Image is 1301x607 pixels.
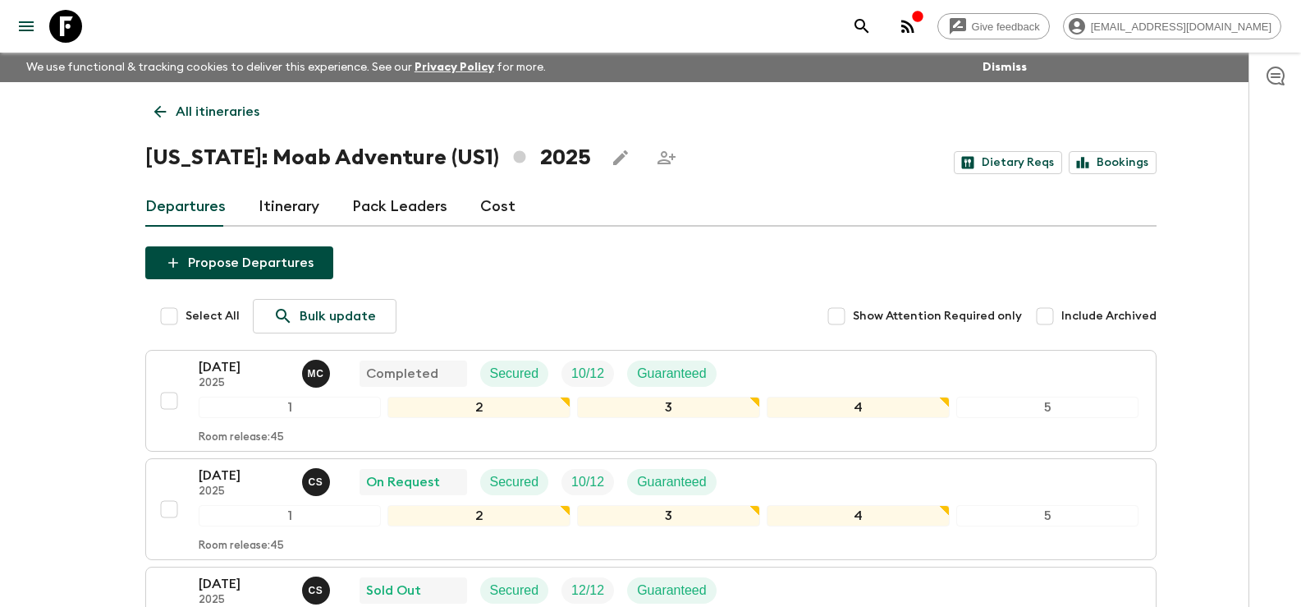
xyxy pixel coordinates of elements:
button: Edit this itinerary [604,141,637,174]
div: 4 [767,397,950,418]
p: [DATE] [199,357,289,377]
div: Trip Fill [561,469,614,495]
div: Trip Fill [561,577,614,604]
p: 10 / 12 [571,364,604,384]
button: Propose Departures [145,246,333,279]
p: Guaranteed [637,581,707,600]
p: Secured [490,472,539,492]
span: Share this itinerary [650,141,683,174]
button: [DATE]2025Megan ChinworthCompletedSecuredTrip FillGuaranteed12345Room release:45 [145,350,1157,452]
p: 10 / 12 [571,472,604,492]
a: Bookings [1069,151,1157,174]
div: 1 [199,397,382,418]
a: Give feedback [937,13,1050,39]
p: Room release: 45 [199,431,284,444]
p: Secured [490,581,539,600]
a: Itinerary [259,187,319,227]
button: search adventures [845,10,878,43]
div: 3 [577,505,760,527]
p: 2025 [199,377,289,390]
p: Completed [366,364,438,384]
p: All itineraries [176,102,259,122]
div: 2 [387,397,570,418]
a: All itineraries [145,95,268,128]
p: C S [309,584,323,597]
span: Charlie Santiago [302,473,333,486]
p: 2025 [199,485,289,499]
div: 2 [387,505,570,527]
div: Secured [480,361,549,387]
p: Guaranteed [637,364,707,384]
a: Privacy Policy [415,62,494,73]
span: Charlie Santiago [302,582,333,595]
span: Show Attention Required only [853,308,1022,324]
div: 5 [956,505,1139,527]
p: Room release: 45 [199,540,284,553]
span: Megan Chinworth [302,365,333,378]
p: We use functional & tracking cookies to deliver this experience. See our for more. [20,53,552,82]
p: C S [309,476,323,489]
p: [DATE] [199,574,289,594]
p: Secured [490,364,539,384]
button: CS [302,468,333,496]
a: Cost [480,187,515,227]
p: 12 / 12 [571,581,604,600]
div: Trip Fill [561,361,614,387]
a: Dietary Reqs [954,151,1062,174]
p: Bulk update [300,306,376,326]
span: Select All [186,308,240,324]
span: Give feedback [963,21,1049,33]
p: Sold Out [366,581,421,600]
div: Secured [480,469,549,495]
span: [EMAIL_ADDRESS][DOMAIN_NAME] [1082,21,1280,33]
button: [DATE]2025Charlie SantiagoOn RequestSecuredTrip FillGuaranteed12345Room release:45 [145,458,1157,560]
button: CS [302,577,333,605]
div: [EMAIL_ADDRESS][DOMAIN_NAME] [1063,13,1281,39]
div: 1 [199,505,382,527]
button: Dismiss [978,56,1031,79]
span: Include Archived [1061,308,1157,324]
a: Departures [145,187,226,227]
p: Guaranteed [637,472,707,492]
p: On Request [366,472,440,492]
div: 5 [956,397,1139,418]
div: Secured [480,577,549,604]
h1: [US_STATE]: Moab Adventure (US1) 2025 [145,141,591,174]
p: [DATE] [199,466,289,485]
div: 4 [767,505,950,527]
a: Bulk update [253,299,396,333]
div: 3 [577,397,760,418]
a: Pack Leaders [352,187,447,227]
p: 2025 [199,594,289,607]
button: menu [10,10,43,43]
